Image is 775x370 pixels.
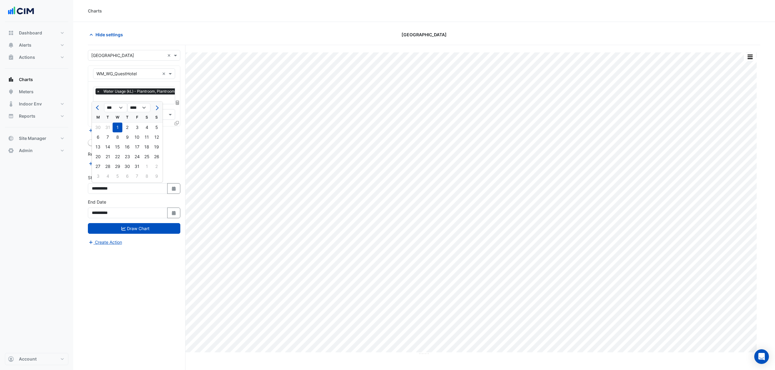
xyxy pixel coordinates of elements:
div: Wednesday, January 15, 2025 [113,142,122,152]
button: Create Action [88,239,122,246]
div: 7 [103,132,113,142]
span: Choose Function [175,100,180,105]
span: Reports [19,113,35,119]
div: Monday, January 20, 2025 [93,152,103,162]
div: Monday, January 13, 2025 [93,142,103,152]
button: Charts [5,73,68,86]
app-icon: Admin [8,148,14,154]
div: Tuesday, February 4, 2025 [103,171,113,181]
app-icon: Dashboard [8,30,14,36]
div: Monday, January 27, 2025 [93,162,103,171]
button: Account [5,353,68,365]
span: Clear [167,52,172,59]
div: W [113,112,122,122]
div: T [103,112,113,122]
fa-icon: Select Date [171,210,177,215]
div: Tuesday, January 7, 2025 [103,132,113,142]
div: Monday, December 30, 2024 [93,123,103,132]
button: More Options [744,53,756,61]
button: Meters [5,86,68,98]
div: T [122,112,132,122]
div: 20 [93,152,103,162]
div: 30 [93,123,103,132]
button: Alerts [5,39,68,51]
div: Charts [88,8,102,14]
div: Sunday, January 5, 2025 [152,123,161,132]
button: Add Reference Line [88,160,133,167]
div: Sunday, January 26, 2025 [152,152,161,162]
span: Indoor Env [19,101,42,107]
div: Friday, January 24, 2025 [132,152,142,162]
div: 23 [122,152,132,162]
div: Monday, January 6, 2025 [93,132,103,142]
button: Indoor Env [5,98,68,110]
div: 10 [132,132,142,142]
div: Thursday, January 2, 2025 [122,123,132,132]
button: Hide settings [88,29,127,40]
button: Actions [5,51,68,63]
div: 14 [103,142,113,152]
img: Company Logo [7,5,35,17]
div: Wednesday, January 8, 2025 [113,132,122,142]
app-icon: Indoor Env [8,101,14,107]
app-icon: Charts [8,76,14,83]
div: Friday, January 17, 2025 [132,142,142,152]
div: 24 [132,152,142,162]
span: Water Usage (kL) - Plantroom, Plantroom [102,88,176,94]
div: 8 [142,171,152,181]
div: 19 [152,142,161,152]
span: Hide settings [96,31,123,38]
div: 3 [93,171,103,181]
div: Sunday, January 19, 2025 [152,142,161,152]
button: Reports [5,110,68,122]
div: Wednesday, January 29, 2025 [113,162,122,171]
div: 16 [122,142,132,152]
div: 15 [113,142,122,152]
div: 6 [93,132,103,142]
div: F [132,112,142,122]
div: 22 [113,152,122,162]
div: 9 [122,132,132,142]
div: 2 [122,123,132,132]
button: Dashboard [5,27,68,39]
span: Alerts [19,42,31,48]
div: 3 [132,123,142,132]
div: 30 [122,162,132,171]
div: Saturday, January 25, 2025 [142,152,152,162]
div: 26 [152,152,161,162]
div: 29 [113,162,122,171]
app-icon: Alerts [8,42,14,48]
div: M [93,112,103,122]
div: 4 [142,123,152,132]
div: 8 [113,132,122,142]
button: Admin [5,144,68,157]
div: Saturday, February 1, 2025 [142,162,152,171]
div: Friday, January 10, 2025 [132,132,142,142]
div: Sunday, February 2, 2025 [152,162,161,171]
div: 17 [132,142,142,152]
div: Tuesday, January 28, 2025 [103,162,113,171]
div: 12 [152,132,161,142]
div: 6 [122,171,132,181]
div: 28 [103,162,113,171]
div: 4 [103,171,113,181]
div: Thursday, January 30, 2025 [122,162,132,171]
div: 9 [152,171,161,181]
app-icon: Meters [8,89,14,95]
div: 7 [132,171,142,181]
div: Saturday, January 4, 2025 [142,123,152,132]
div: Thursday, January 16, 2025 [122,142,132,152]
div: 21 [103,152,113,162]
app-icon: Reports [8,113,14,119]
div: Saturday, February 8, 2025 [142,171,152,181]
div: Thursday, January 23, 2025 [122,152,132,162]
div: Thursday, February 6, 2025 [122,171,132,181]
div: S [142,112,152,122]
span: Site Manager [19,135,46,141]
span: Clone Favourites and Tasks from this Equipment to other Equipment [175,120,179,126]
label: End Date [88,199,106,205]
div: S [152,112,161,122]
div: 5 [152,123,161,132]
div: Friday, February 7, 2025 [132,171,142,181]
div: Wednesday, January 1, 2025 [113,123,122,132]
